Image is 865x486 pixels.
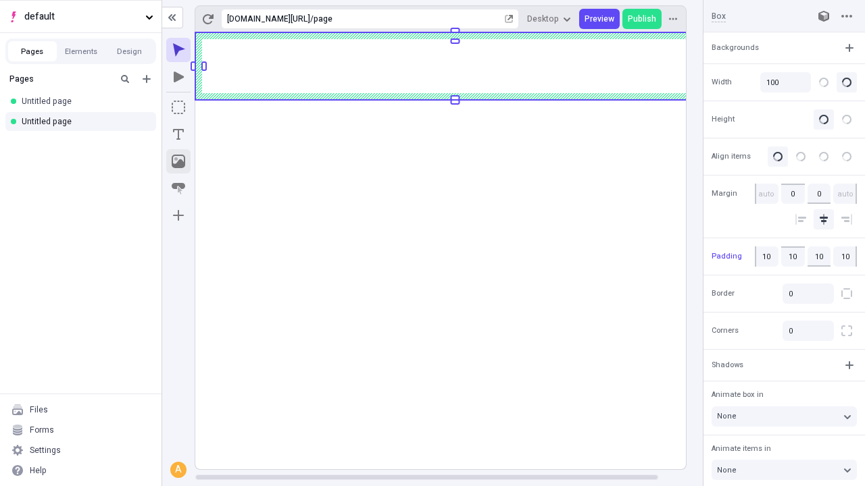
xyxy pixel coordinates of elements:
button: Desktop [522,9,576,29]
div: Settings [30,445,61,456]
button: Add new [139,71,155,87]
button: None [712,406,857,427]
button: Bottom [814,146,834,167]
span: Animate items in [712,443,771,454]
span: Width [712,76,732,88]
div: A [172,463,185,477]
button: Stretch [837,109,857,130]
button: Image [166,149,191,173]
div: / [310,13,314,24]
button: Top [768,146,788,167]
span: Publish [628,13,656,24]
input: auto [833,184,857,204]
input: auto [755,184,778,204]
span: Corners [712,325,739,337]
button: Pixels [814,72,834,92]
div: Pages [9,74,112,84]
span: Preview [585,13,614,24]
button: Pages [8,41,57,61]
span: Align items [712,151,751,162]
div: Untitled page [22,116,145,127]
button: Auto [814,109,834,130]
span: Animate box in [712,389,764,400]
button: Button [166,176,191,200]
div: Forms [30,425,54,435]
button: Text [166,122,191,146]
button: Align center [814,209,834,230]
button: Preview [579,9,620,29]
button: Align left [791,209,811,230]
input: auto [808,184,831,204]
button: Design [105,41,154,61]
span: Padding [712,250,742,262]
div: Untitled page [22,96,145,107]
button: Space between [837,146,857,167]
span: default [24,9,140,24]
span: None [717,464,737,476]
input: auto [781,184,805,204]
button: Percentage [837,72,857,92]
span: Margin [712,188,737,200]
span: Shadows [712,359,743,371]
button: Middle [791,146,811,167]
span: None [717,410,737,422]
div: [URL][DOMAIN_NAME] [227,13,310,24]
span: Border [712,288,735,300]
input: Box [712,10,800,22]
button: Publish [622,9,662,29]
span: Height [712,113,735,125]
button: None [712,460,857,480]
div: page [314,13,502,24]
button: Box [166,95,191,119]
span: Backgrounds [712,42,759,53]
button: Elements [57,41,105,61]
span: Desktop [527,13,559,24]
div: Files [30,404,48,415]
div: Help [30,465,47,476]
button: Align right [837,209,857,230]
